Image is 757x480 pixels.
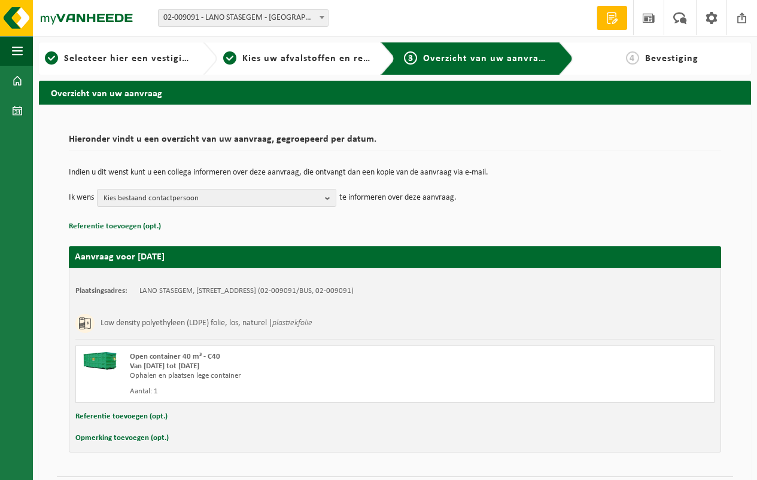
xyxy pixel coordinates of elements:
[158,9,329,27] span: 02-009091 - LANO STASEGEM - HARELBEKE
[223,51,236,65] span: 2
[45,51,193,66] a: 1Selecteer hier een vestiging
[130,371,443,381] div: Ophalen en plaatsen lege container
[69,169,721,177] p: Indien u dit wenst kunt u een collega informeren over deze aanvraag, die ontvangt dan een kopie v...
[139,286,354,296] td: LANO STASEGEM, [STREET_ADDRESS] (02-009091/BUS, 02-009091)
[242,54,407,63] span: Kies uw afvalstoffen en recipiënten
[339,189,457,207] p: te informeren over deze aanvraag.
[626,51,639,65] span: 4
[130,387,443,396] div: Aantal: 1
[69,134,721,151] h2: Hieronder vindt u een overzicht van uw aanvraag, gegroepeerd per datum.
[272,319,312,328] i: plastiekfolie
[423,54,549,63] span: Overzicht van uw aanvraag
[159,10,328,26] span: 02-009091 - LANO STASEGEM - HARELBEKE
[69,189,94,207] p: Ik wens
[104,189,320,207] span: Kies bestaand contactpersoon
[404,51,417,65] span: 3
[69,219,161,234] button: Referentie toevoegen (opt.)
[75,252,165,262] strong: Aanvraag voor [DATE]
[45,51,58,65] span: 1
[101,314,312,333] h3: Low density polyethyleen (LDPE) folie, los, naturel |
[130,353,220,360] span: Open container 40 m³ - C40
[75,409,168,424] button: Referentie toevoegen (opt.)
[130,362,199,370] strong: Van [DATE] tot [DATE]
[82,352,118,370] img: HK-XC-40-GN-00.png
[39,81,751,104] h2: Overzicht van uw aanvraag
[64,54,193,63] span: Selecteer hier een vestiging
[75,287,127,295] strong: Plaatsingsadres:
[75,430,169,446] button: Opmerking toevoegen (opt.)
[645,54,698,63] span: Bevestiging
[223,51,372,66] a: 2Kies uw afvalstoffen en recipiënten
[97,189,336,207] button: Kies bestaand contactpersoon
